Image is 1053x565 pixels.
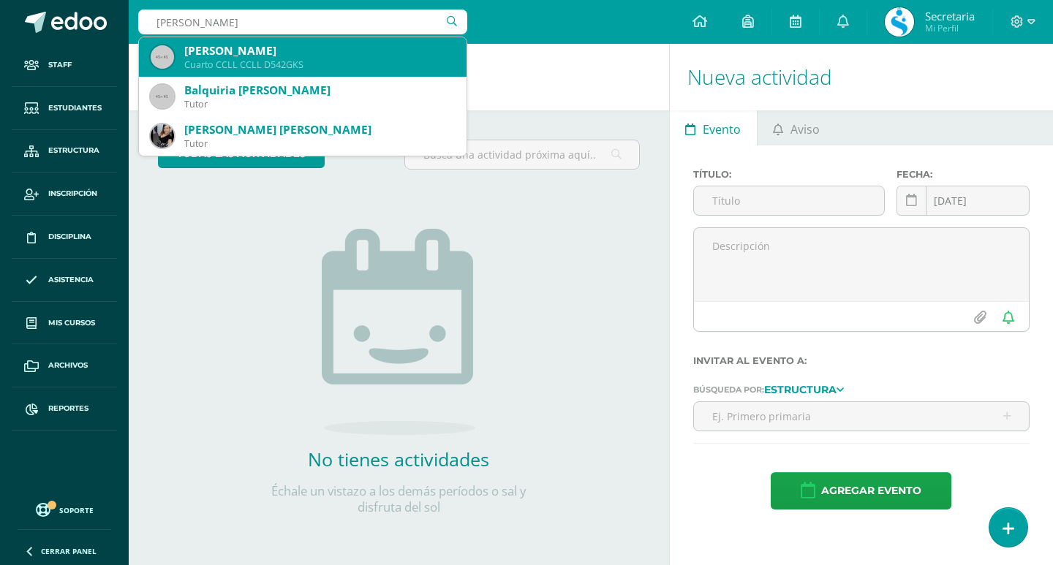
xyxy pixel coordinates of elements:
[48,403,88,414] span: Reportes
[48,59,72,71] span: Staff
[151,124,174,148] img: 169e30990581a3badc851a347a0639aa.png
[151,45,174,69] img: 45x45
[405,140,638,169] input: Busca una actividad próxima aquí...
[184,98,455,110] div: Tutor
[59,505,94,515] span: Soporte
[694,402,1029,431] input: Ej. Primero primaria
[12,259,117,302] a: Asistencia
[48,231,91,243] span: Disciplina
[12,216,117,259] a: Disciplina
[12,172,117,216] a: Inscripción
[764,384,844,394] a: Estructura
[693,384,764,395] span: Búsqueda por:
[184,58,455,71] div: Cuarto CCLL CCLL D542GKS
[693,355,1030,366] label: Invitar al evento a:
[252,447,545,471] h2: No tienes actividades
[897,169,1030,180] label: Fecha:
[703,112,741,147] span: Evento
[41,546,97,556] span: Cerrar panel
[12,344,117,387] a: Archivos
[184,122,455,137] div: [PERSON_NAME] [PERSON_NAME]
[790,112,820,147] span: Aviso
[48,360,88,371] span: Archivos
[687,44,1035,110] h1: Nueva actividad
[184,83,455,98] div: Balquiria [PERSON_NAME]
[138,10,467,34] input: Busca un usuario...
[885,7,914,37] img: 7ca4a2cca2c7d0437e787d4b01e06a03.png
[12,387,117,431] a: Reportes
[925,9,975,23] span: Secretaria
[693,169,885,180] label: Título:
[322,229,475,435] img: no_activities.png
[12,44,117,87] a: Staff
[184,137,455,150] div: Tutor
[184,43,455,58] div: [PERSON_NAME]
[764,383,837,396] strong: Estructura
[758,110,836,145] a: Aviso
[897,186,1029,215] input: Fecha de entrega
[12,302,117,345] a: Mis cursos
[48,145,99,156] span: Estructura
[48,102,102,114] span: Estudiantes
[670,110,757,145] a: Evento
[48,317,95,329] span: Mis cursos
[821,473,921,509] span: Agregar evento
[48,274,94,286] span: Asistencia
[12,87,117,130] a: Estudiantes
[252,483,545,515] p: Échale un vistazo a los demás períodos o sal y disfruta del sol
[12,130,117,173] a: Estructura
[771,472,951,509] button: Agregar evento
[151,85,174,108] img: 45x45
[48,188,97,200] span: Inscripción
[925,22,975,34] span: Mi Perfil
[18,499,111,519] a: Soporte
[694,186,884,215] input: Título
